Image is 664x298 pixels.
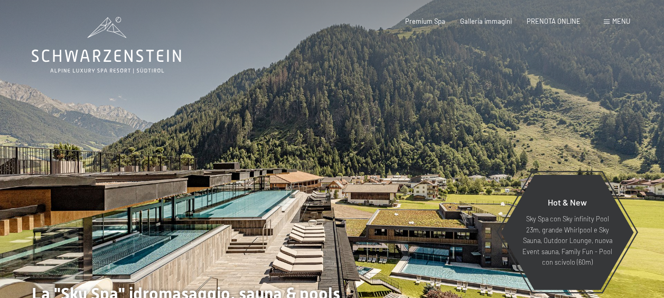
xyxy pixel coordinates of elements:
[500,174,634,291] a: Hot & New Sky Spa con Sky infinity Pool 23m, grande Whirlpool e Sky Sauna, Outdoor Lounge, nuova ...
[612,17,630,25] span: Menu
[460,17,512,25] a: Galleria immagini
[405,17,445,25] a: Premium Spa
[521,213,613,267] p: Sky Spa con Sky infinity Pool 23m, grande Whirlpool e Sky Sauna, Outdoor Lounge, nuova Event saun...
[548,197,587,207] span: Hot & New
[527,17,581,25] a: PRENOTA ONLINE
